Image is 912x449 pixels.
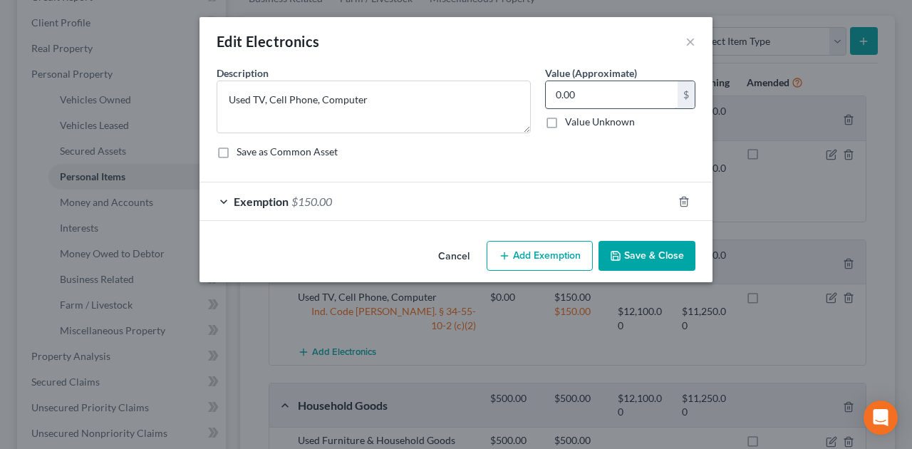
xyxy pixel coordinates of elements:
button: Cancel [427,242,481,271]
button: Add Exemption [487,241,593,271]
span: Exemption [234,195,289,208]
span: $150.00 [291,195,332,208]
div: $ [678,81,695,108]
button: × [685,33,695,50]
div: Edit Electronics [217,31,319,51]
input: 0.00 [546,81,678,108]
label: Value (Approximate) [545,66,637,81]
label: Value Unknown [565,115,635,129]
span: Description [217,67,269,79]
label: Save as Common Asset [237,145,338,159]
button: Save & Close [598,241,695,271]
div: Open Intercom Messenger [864,401,898,435]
